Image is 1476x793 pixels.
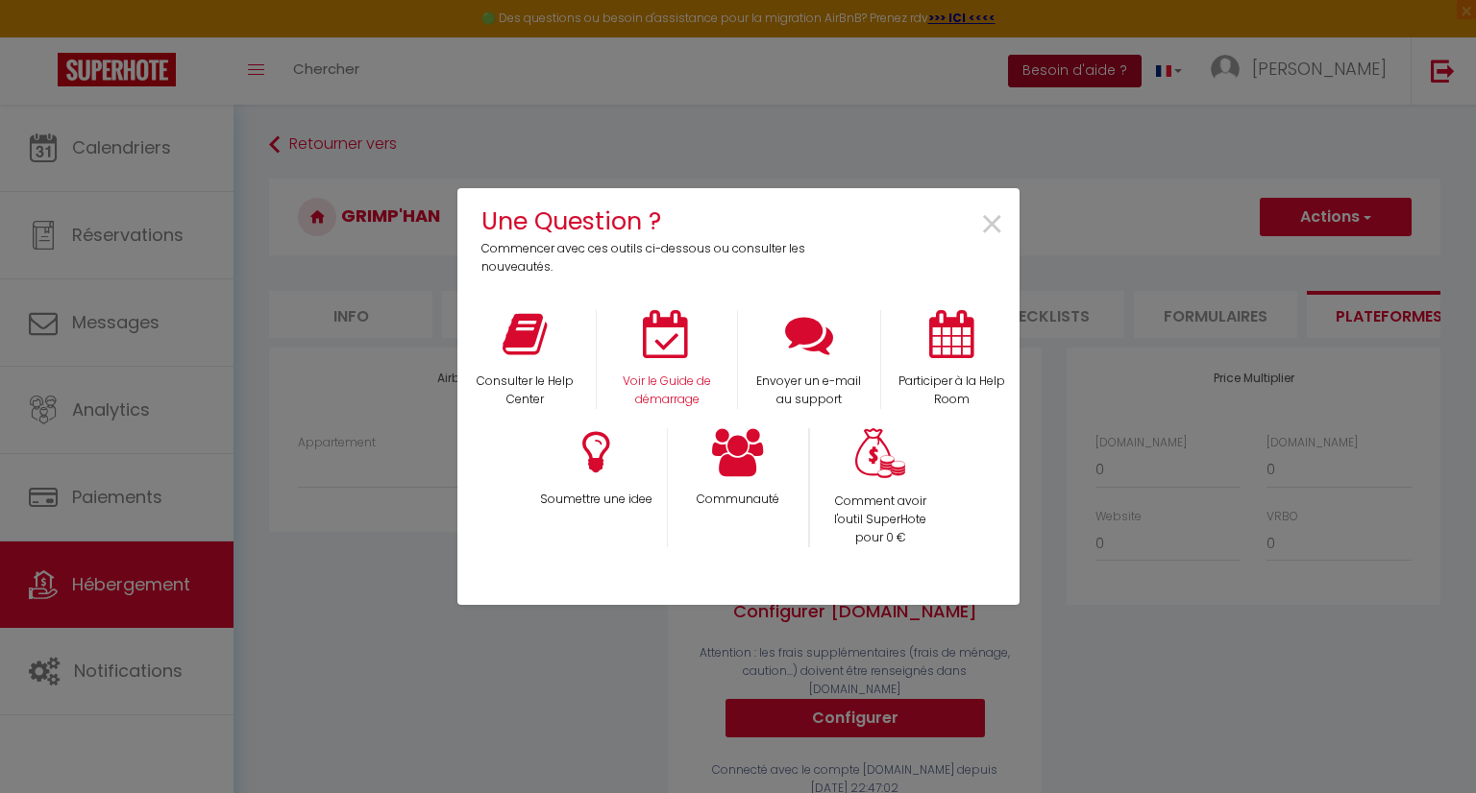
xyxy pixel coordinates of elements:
p: Comment avoir l'outil SuperHote pour 0 € [823,493,939,547]
img: Money bag [855,428,905,479]
p: Commencer avec ces outils ci-dessous ou consulter les nouveautés. [481,240,819,276]
p: Communauté [680,491,796,509]
span: × [979,195,1005,255]
h4: Une Question ? [481,203,819,240]
p: Consulter le Help Center [467,372,584,409]
button: Close [979,204,1005,247]
p: Participer à la Help Room [894,372,1010,409]
p: Voir le Guide de démarrage [609,372,725,409]
p: Envoyer un e-mail au support [750,372,868,409]
p: Soumettre une idee [537,491,654,509]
